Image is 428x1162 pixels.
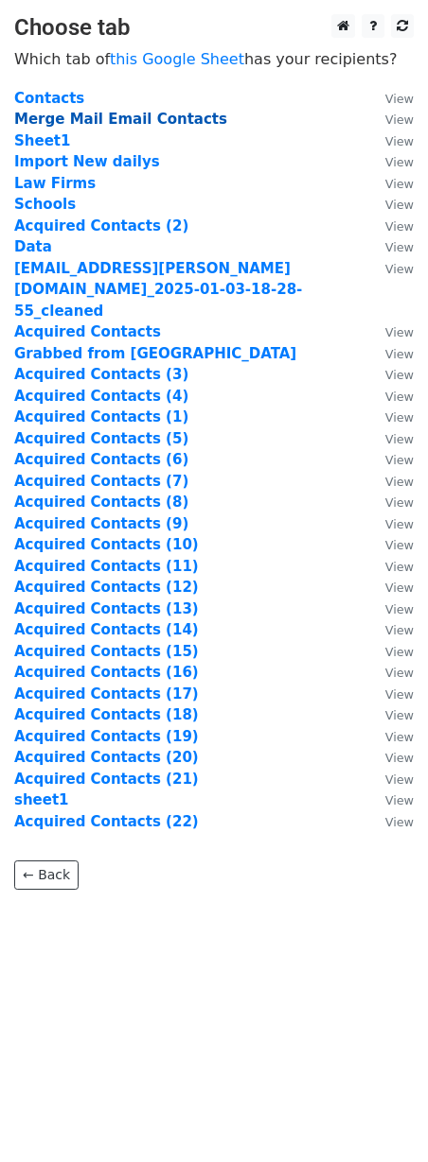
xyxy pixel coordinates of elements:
small: View [385,560,414,574]
a: View [366,813,414,830]
a: Contacts [14,90,84,107]
a: Acquired Contacts (6) [14,451,188,468]
small: View [385,325,414,339]
a: View [366,366,414,383]
small: View [385,623,414,637]
a: Acquired Contacts (17) [14,685,199,702]
small: View [385,708,414,722]
small: View [385,432,414,446]
a: View [366,706,414,723]
a: View [366,494,414,511]
small: View [385,453,414,467]
strong: Acquired Contacts (13) [14,600,199,617]
strong: Data [14,238,52,255]
small: View [385,475,414,489]
a: Acquired Contacts (7) [14,473,188,490]
a: Acquired Contacts (5) [14,430,188,447]
small: View [385,517,414,531]
small: View [385,368,414,382]
strong: Acquired Contacts (4) [14,388,188,405]
a: Acquired Contacts (19) [14,728,199,745]
a: View [366,643,414,660]
a: Merge Mail Email Contacts [14,111,227,128]
a: View [366,90,414,107]
a: View [366,664,414,681]
a: Acquired Contacts (16) [14,664,199,681]
small: View [385,390,414,404]
a: Acquired Contacts [14,323,161,340]
a: ← Back [14,860,79,890]
a: Acquired Contacts (20) [14,749,199,766]
a: Acquired Contacts (2) [14,217,188,234]
small: View [385,730,414,744]
small: View [385,92,414,106]
a: sheet1 [14,791,69,808]
p: Which tab of has your recipients? [14,49,414,69]
small: View [385,198,414,212]
a: Acquired Contacts (21) [14,771,199,788]
a: View [366,728,414,745]
small: View [385,262,414,276]
a: View [366,217,414,234]
a: View [366,132,414,149]
a: View [366,323,414,340]
small: View [385,240,414,254]
a: View [366,345,414,362]
small: View [385,113,414,127]
small: View [385,177,414,191]
small: View [385,666,414,680]
strong: Acquired Contacts (8) [14,494,188,511]
strong: Law Firms [14,175,96,192]
a: View [366,388,414,405]
small: View [385,687,414,702]
a: Sheet1 [14,132,70,149]
a: Acquired Contacts (10) [14,536,199,553]
a: Acquired Contacts (22) [14,813,199,830]
a: View [366,558,414,575]
a: View [366,579,414,596]
a: View [366,430,414,447]
small: View [385,538,414,552]
small: View [385,347,414,361]
small: View [385,134,414,148]
a: Acquired Contacts (3) [14,366,188,383]
a: [EMAIL_ADDRESS][PERSON_NAME][DOMAIN_NAME]_2025-01-03-18-28-55_cleaned [14,260,302,320]
a: View [366,196,414,213]
a: Acquired Contacts (12) [14,579,199,596]
a: Acquired Contacts (1) [14,408,188,425]
small: View [385,645,414,659]
strong: Acquired Contacts (18) [14,706,199,723]
a: View [366,685,414,702]
h3: Choose tab [14,14,414,42]
a: Acquired Contacts (11) [14,558,199,575]
a: Import New dailys [14,153,160,170]
a: View [366,600,414,617]
a: View [366,791,414,808]
a: View [366,749,414,766]
small: View [385,815,414,829]
a: Grabbed from [GEOGRAPHIC_DATA] [14,345,296,362]
small: View [385,751,414,765]
a: View [366,451,414,468]
small: View [385,772,414,787]
small: View [385,495,414,510]
small: View [385,219,414,234]
iframe: Chat Widget [333,1071,428,1162]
